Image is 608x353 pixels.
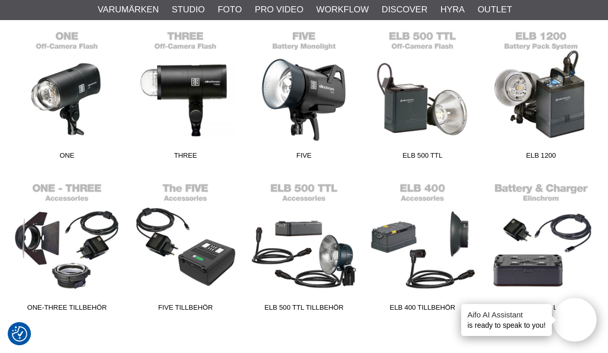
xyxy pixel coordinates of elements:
h4: Aifo AI Assistant [467,309,546,320]
a: Discover [382,3,428,16]
a: THREE [126,25,245,164]
a: Hyra [441,3,465,16]
span: FIVE Tillbehör [126,302,245,316]
button: Samtyckesinställningar [12,325,27,343]
a: ELB 400 Tillbehör [363,177,482,316]
span: FIVE [245,150,363,164]
a: FIVE Tillbehör [126,177,245,316]
span: ONE [8,150,126,164]
span: THREE [126,150,245,164]
span: ELB 1200 [482,150,600,164]
a: ONE-THREE Tillbehör [8,177,126,316]
span: ONE-THREE Tillbehör [8,302,126,316]
a: Foto [217,3,242,16]
a: ELB 500 TTL [363,25,482,164]
a: ELB 500 TTL Tillbehör [245,177,363,316]
span: ELB 500 TTL Tillbehör [245,302,363,316]
a: Batterier och Laddare [482,177,600,316]
span: ELB 500 TTL [363,150,482,164]
a: Studio [172,3,205,16]
a: Varumärken [98,3,159,16]
img: Revisit consent button [12,326,27,342]
a: Outlet [478,3,512,16]
span: ELB 400 Tillbehör [363,302,482,316]
div: is ready to speak to you! [461,304,552,336]
a: FIVE [245,25,363,164]
a: Workflow [316,3,369,16]
a: Pro Video [255,3,303,16]
a: ELB 1200 [482,25,600,164]
span: Batterier och Laddare [482,302,600,316]
a: ONE [8,25,126,164]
